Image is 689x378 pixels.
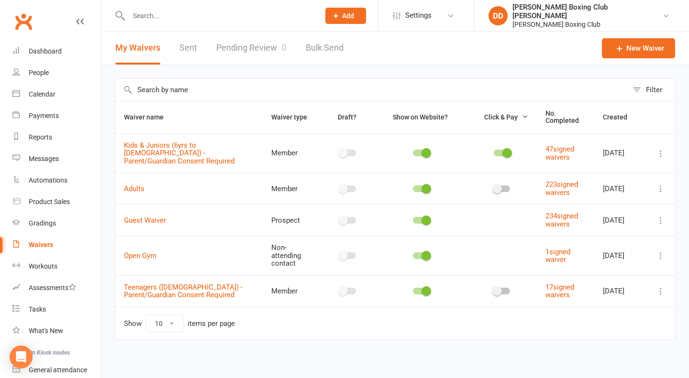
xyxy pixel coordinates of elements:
[484,113,518,121] span: Click & Pay
[124,283,243,300] a: Teenagers ([DEMOGRAPHIC_DATA]) - Parent/Guardian Consent Required
[29,305,46,313] div: Tasks
[12,299,101,320] a: Tasks
[594,275,646,307] td: [DATE]
[512,20,662,29] div: [PERSON_NAME] Boxing Club
[124,113,174,121] span: Waiver name
[545,283,574,300] a: 17signed waivers
[594,173,646,204] td: [DATE]
[29,112,59,119] div: Payments
[29,327,63,335] div: What's New
[12,148,101,170] a: Messages
[124,184,144,193] a: Adults
[405,5,432,26] span: Settings
[603,111,638,123] button: Created
[545,212,578,228] a: 234signed waivers
[29,90,56,98] div: Calendar
[537,101,594,133] th: No. Completed
[126,9,313,22] input: Search...
[263,101,321,133] th: Waiver type
[338,113,356,121] span: Draft?
[29,133,52,141] div: Reports
[12,191,101,213] a: Product Sales
[263,173,321,204] td: Member
[124,141,234,165] a: Kids & Juniors (6yrs to [DEMOGRAPHIC_DATA]) - Parent/Guardian Consent Required
[29,198,70,205] div: Product Sales
[476,111,528,123] button: Click & Pay
[594,204,646,236] td: [DATE]
[29,155,59,162] div: Messages
[11,10,35,33] a: Clubworx
[282,43,287,53] span: 0
[12,105,101,127] a: Payments
[628,79,675,101] button: Filter
[545,248,570,264] a: 1signed waiver
[342,12,354,20] span: Add
[489,6,508,25] div: DD
[115,32,160,65] button: My Waivers
[29,176,67,184] div: Automations
[12,320,101,342] a: What's New
[545,145,574,162] a: 47signed waivers
[29,262,57,270] div: Workouts
[188,320,235,328] div: items per page
[512,3,662,20] div: [PERSON_NAME] Boxing Club [PERSON_NAME]
[384,111,458,123] button: Show on Website?
[263,236,321,275] td: Non-attending contact
[545,180,578,197] a: 223signed waivers
[603,113,638,121] span: Created
[594,236,646,275] td: [DATE]
[602,38,675,58] a: New Waiver
[12,84,101,105] a: Calendar
[29,47,62,55] div: Dashboard
[29,366,87,374] div: General attendance
[306,32,344,65] a: Bulk Send
[115,79,628,101] input: Search by name
[325,8,366,24] button: Add
[12,170,101,191] a: Automations
[29,69,49,76] div: People
[124,111,174,123] button: Waiver name
[29,284,76,292] div: Assessments
[263,204,321,236] td: Prospect
[29,219,56,227] div: Gradings
[393,113,448,121] span: Show on Website?
[10,346,33,368] div: Open Intercom Messenger
[29,241,53,248] div: Waivers
[124,216,166,225] a: Guest Waiver
[12,62,101,84] a: People
[216,32,287,65] a: Pending Review0
[594,133,646,173] td: [DATE]
[12,277,101,299] a: Assessments
[646,84,662,96] div: Filter
[179,32,197,65] a: Sent
[263,275,321,307] td: Member
[12,41,101,62] a: Dashboard
[12,256,101,277] a: Workouts
[12,213,101,234] a: Gradings
[329,111,367,123] button: Draft?
[12,127,101,148] a: Reports
[12,234,101,256] a: Waivers
[263,133,321,173] td: Member
[124,315,235,332] div: Show
[124,251,156,260] a: Open Gym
